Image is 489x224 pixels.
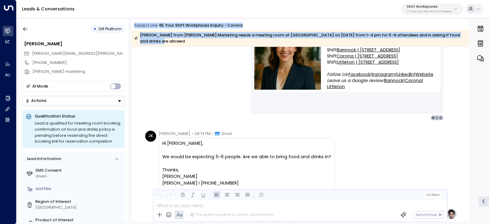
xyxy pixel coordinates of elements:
[35,186,123,192] div: AddTitle
[32,83,48,89] div: AI Mode
[25,98,46,103] div: Actions
[424,192,442,197] button: Cc|Bcc
[155,191,163,199] button: Undo
[414,72,415,78] span: |
[327,53,337,59] span: Shift
[32,69,125,75] div: [PERSON_NAME] marketing
[384,78,403,84] a: Bannock
[212,131,214,137] span: •
[426,193,440,197] span: Cc Bcc
[94,24,96,34] div: •
[32,51,125,57] span: justin.kutner@cohnmarketing.com
[35,199,123,205] label: Region of Interest
[35,120,121,144] div: Lead is qualified for meeting room booking; confirmation on food and drinks policy is pending bef...
[98,26,122,32] span: Off Platform
[162,154,331,160] div: We would be expecting 5-6 people. Are we able to bring food and drinks in?
[347,72,348,78] span: :
[192,131,193,137] span: •
[438,115,443,121] div: C
[432,193,433,197] span: |
[195,131,211,137] span: 09:13 PM
[165,191,173,199] button: Redo
[162,167,331,174] div: Thanks,
[35,174,123,179] div: Given
[327,72,347,78] span: Follow Us
[337,53,398,59] a: Corona | [STREET_ADDRESS]
[348,72,370,78] a: Facebook
[24,41,125,47] div: [PERSON_NAME]
[327,84,345,90] a: Littleton
[370,72,372,78] span: |
[22,96,125,106] div: Button group with a nested menu
[327,47,337,53] span: Shift
[327,59,337,65] span: Shift
[431,115,436,121] div: M
[35,205,123,211] div: [GEOGRAPHIC_DATA]
[145,131,156,142] div: JK
[32,51,162,56] span: [PERSON_NAME][EMAIL_ADDRESS][PERSON_NAME][DOMAIN_NAME]
[159,23,243,28] div: RE: Your Shift Workplaces Inquiry - Corona
[254,22,321,90] img: Emma
[134,32,466,44] div: [PERSON_NAME] from [PERSON_NAME] Marketing needs a meeting room at [GEOGRAPHIC_DATA] on [DATE] fr...
[397,72,414,78] a: LinkedIn
[190,212,273,217] div: The agent signature is added automatically
[403,78,405,84] span: |
[22,6,75,12] a: Leads & Conversations
[395,72,397,78] span: |
[162,173,331,193] div: [PERSON_NAME]
[372,72,395,78] a: Instagram
[401,3,463,15] button: Shift Workspaces2f771fad-fe81-46b0-8448-0fe730ada5e6
[337,59,399,65] a: Littleton | [STREET_ADDRESS]
[434,115,440,121] div: J
[32,60,125,66] div: [PHONE_NUMBER]
[446,208,457,219] img: profile-logo.png
[25,156,61,162] div: Lead Information
[159,131,190,137] span: [PERSON_NAME]
[327,78,384,84] span: Leave us a Google review:
[35,168,123,174] label: SMS Consent
[407,10,452,13] p: 2f771fad-fe81-46b0-8448-0fe730ada5e6
[134,23,159,28] span: Subject Line:
[222,131,232,137] span: Email
[162,180,331,187] div: [PERSON_NAME] I [PHONE_NUMBER]
[35,217,123,223] label: Product of Interest
[22,96,125,106] button: Actions
[35,114,121,119] p: Qualification Status
[337,47,400,53] a: Bannock | [STREET_ADDRESS]
[415,72,433,78] a: Website
[422,78,423,84] span: |
[405,78,422,84] a: Corona
[407,5,452,9] p: Shift Workspaces
[162,140,331,193] div: Hi [PERSON_NAME],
